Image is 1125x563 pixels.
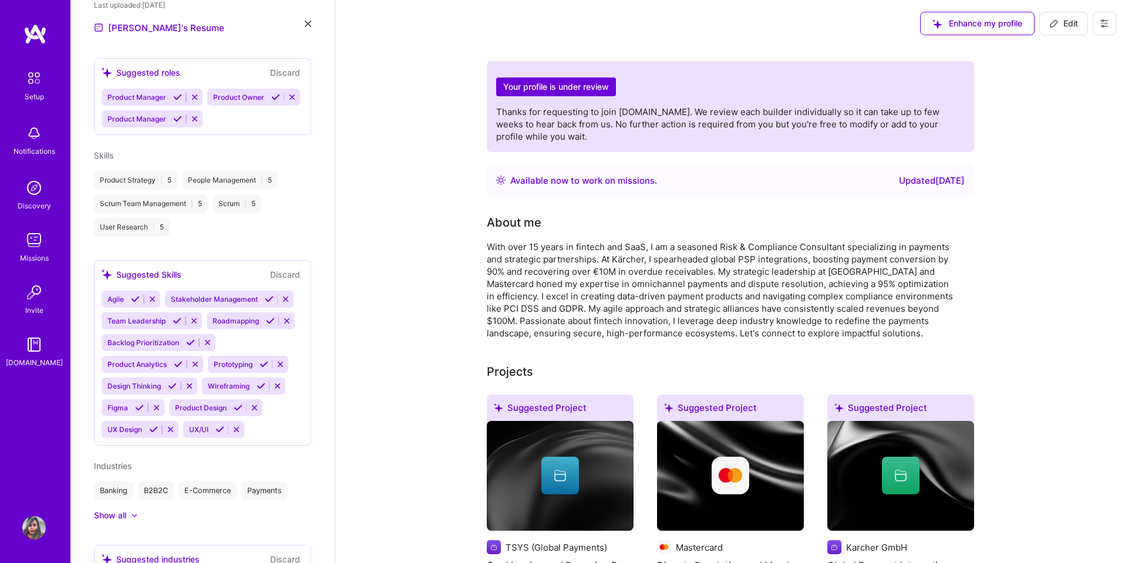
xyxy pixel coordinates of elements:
span: Product Owner [213,93,264,102]
div: Suggested Project [657,395,804,426]
span: Product Manager [107,93,166,102]
span: Agile [107,295,124,304]
img: logo [23,23,47,45]
div: With over 15 years in fintech and SaaS, I am a seasoned Risk & Compliance Consultant specializing... [487,241,956,339]
img: Company logo [712,457,749,494]
span: Roadmapping [213,316,259,325]
div: TSYS (Global Payments) [506,541,607,554]
i: Accept [260,360,268,369]
img: cover [657,421,804,531]
span: | [261,176,263,185]
i: Reject [273,382,282,390]
div: E-Commerce [178,481,237,500]
i: Accept [266,316,275,325]
img: discovery [22,176,46,200]
a: [PERSON_NAME]'s Resume [94,21,224,35]
span: Thanks for requesting to join [DOMAIN_NAME]. We review each builder individually so it can take u... [496,106,939,142]
span: | [244,199,247,208]
i: Accept [186,338,195,347]
div: Available now to work on missions . [510,174,657,188]
div: Updated [DATE] [899,174,965,188]
div: Suggested Project [827,395,974,426]
span: | [191,199,193,208]
div: Setup [25,90,44,103]
div: [DOMAIN_NAME] [6,356,63,369]
img: guide book [22,333,46,356]
i: Accept [173,93,182,102]
i: Reject [288,93,297,102]
img: Resume [94,23,103,32]
span: | [153,222,155,232]
i: Accept [257,382,265,390]
div: Suggested Skills [102,268,181,281]
i: Accept [173,316,181,325]
span: Team Leadership [107,316,166,325]
i: Accept [265,295,274,304]
i: Accept [131,295,140,304]
span: UX Design [107,425,142,434]
i: Reject [276,360,285,369]
i: Reject [190,114,199,123]
span: Wireframing [208,382,250,390]
img: bell [22,122,46,145]
i: icon SuggestedTeams [102,269,112,279]
i: icon SuggestedTeams [834,403,843,412]
i: Reject [148,295,157,304]
div: Mastercard [676,541,723,554]
div: User Research 5 [94,218,170,237]
div: Product Strategy 5 [94,171,177,190]
span: Product Manager [107,114,166,123]
i: Reject [185,382,194,390]
i: Reject [190,316,198,325]
div: People Management 5 [182,171,278,190]
h2: Your profile is under review [496,77,616,97]
i: Reject [190,93,199,102]
div: Scrum Team Management 5 [94,194,208,213]
img: User Avatar [22,516,46,540]
div: Banking [94,481,133,500]
div: About me [487,214,541,231]
i: icon SuggestedTeams [664,403,673,412]
span: Product Design [175,403,227,412]
img: cover [487,421,634,531]
img: Company logo [827,540,841,554]
img: Invite [22,281,46,304]
i: Accept [234,403,242,412]
div: Invite [25,304,43,316]
img: Availability [496,176,506,185]
button: Discard [267,66,304,79]
i: icon SuggestedTeams [494,403,503,412]
i: Accept [135,403,144,412]
i: Reject [282,316,291,325]
i: icon SuggestedTeams [102,68,112,77]
i: Reject [191,360,200,369]
a: User Avatar [19,516,49,540]
div: Notifications [14,145,55,157]
span: Edit [1049,18,1078,29]
span: | [160,176,163,185]
div: Payments [241,481,288,500]
i: icon Close [305,21,311,27]
i: Reject [281,295,290,304]
span: UX/UI [189,425,208,434]
button: Discard [267,268,304,281]
img: teamwork [22,228,46,252]
div: Discovery [18,200,51,212]
span: Stakeholder Management [171,295,258,304]
i: Accept [149,425,158,434]
button: Edit [1039,12,1088,35]
div: Suggested roles [102,66,180,79]
i: Reject [250,403,259,412]
span: Industries [94,461,132,471]
div: Projects [487,363,533,380]
img: Company logo [657,540,671,554]
div: Karcher GmbH [846,541,907,554]
span: Backlog Prioritization [107,338,179,347]
i: Reject [166,425,175,434]
span: Figma [107,403,128,412]
img: Company logo [487,540,501,554]
img: cover [827,421,974,531]
img: setup [22,66,46,90]
i: Accept [271,93,280,102]
span: Prototyping [214,360,252,369]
